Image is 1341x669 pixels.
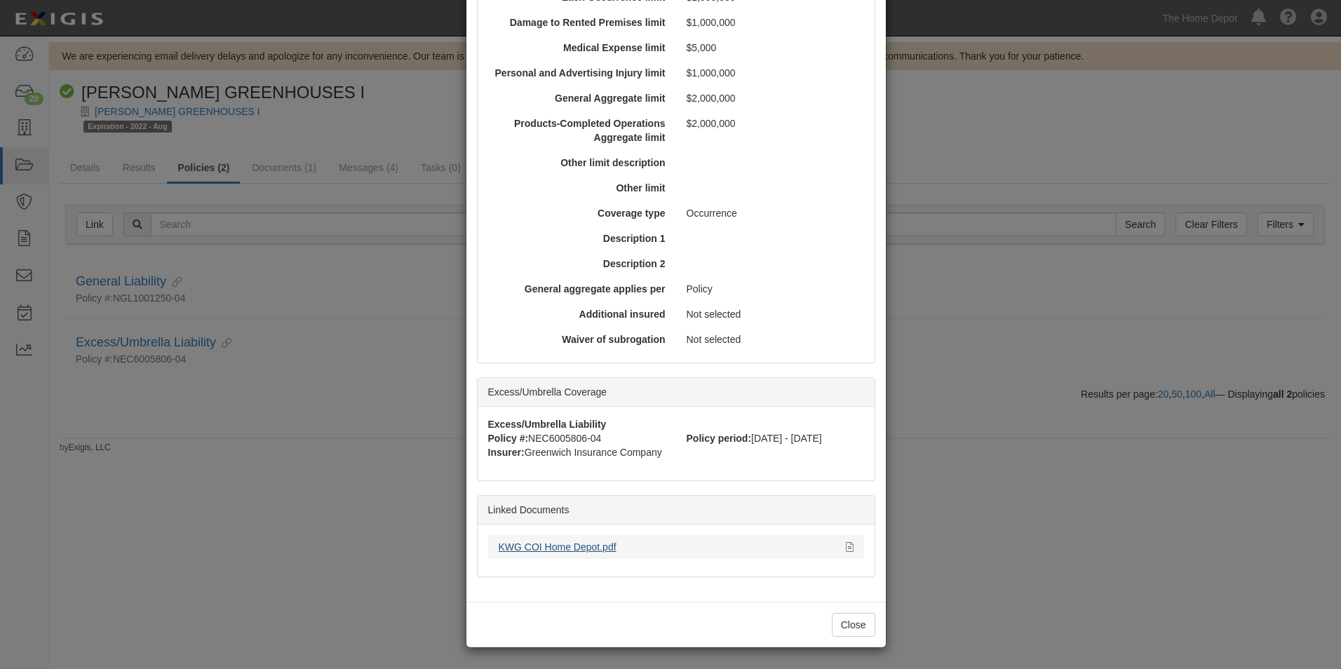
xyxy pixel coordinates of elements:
[488,447,525,458] strong: Insurer:
[676,91,869,105] div: $2,000,000
[483,41,676,55] div: Medical Expense limit
[483,181,676,195] div: Other limit
[676,116,869,130] div: $2,000,000
[676,332,869,346] div: Not selected
[478,445,875,459] div: Greenwich Insurance Company
[483,91,676,105] div: General Aggregate limit
[478,378,875,407] div: Excess/Umbrella Coverage
[483,206,676,220] div: Coverage type
[488,419,607,430] strong: Excess/Umbrella Liability
[483,116,676,144] div: Products-Completed Operations Aggregate limit
[483,282,676,296] div: General aggregate applies per
[488,433,529,444] strong: Policy #:
[483,66,676,80] div: Personal and Advertising Injury limit
[478,496,875,525] div: Linked Documents
[832,613,875,637] button: Close
[483,307,676,321] div: Additional insured
[478,431,676,445] div: NEC6005806-04
[676,41,869,55] div: $5,000
[676,431,875,445] div: [DATE] - [DATE]
[483,156,676,170] div: Other limit description
[676,206,869,220] div: Occurrence
[676,282,869,296] div: Policy
[483,332,676,346] div: Waiver of subrogation
[483,231,676,245] div: Description 1
[499,541,616,553] a: KWG COI Home Depot.pdf
[499,540,835,554] div: KWG COI Home Depot.pdf
[676,307,869,321] div: Not selected
[687,433,752,444] strong: Policy period:
[483,257,676,271] div: Description 2
[676,66,869,80] div: $1,000,000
